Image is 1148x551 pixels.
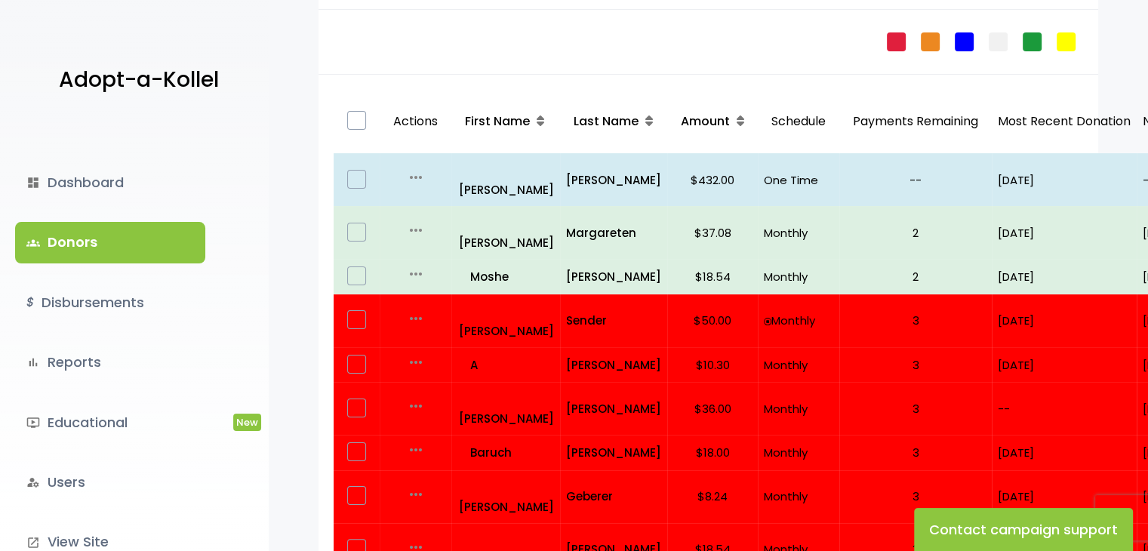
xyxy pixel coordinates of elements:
a: [PERSON_NAME] [459,159,554,200]
p: Monthly [764,310,833,331]
i: more_horiz [407,168,425,186]
p: Monthly [764,486,833,506]
a: Geberer [566,486,661,506]
p: [DATE] [998,266,1131,287]
span: Last Name [574,112,639,130]
a: A [459,355,554,375]
p: Adopt-a-Kollel [59,61,219,99]
a: [PERSON_NAME] [566,266,661,287]
p: 3 [845,310,986,331]
a: dashboardDashboard [15,162,205,203]
p: Monthly [764,266,833,287]
i: dashboard [26,176,40,189]
p: $432.00 [673,170,752,190]
a: Moshe [459,266,554,287]
p: $18.54 [673,266,752,287]
a: Baruch [459,442,554,463]
p: Monthly [764,355,833,375]
a: [PERSON_NAME] [459,476,554,517]
i: more_horiz [407,353,425,371]
span: New [233,414,261,431]
p: $36.00 [673,399,752,419]
a: ondemand_videoEducationalNew [15,402,205,443]
p: -- [998,399,1131,419]
p: 2 [845,223,986,243]
p: [DATE] [998,223,1131,243]
p: [DATE] [998,442,1131,463]
button: Contact campaign support [914,508,1133,551]
a: [PERSON_NAME] [459,300,554,341]
p: $8.24 [673,486,752,506]
p: $37.08 [673,223,752,243]
a: groupsDonors [15,222,205,263]
i: bar_chart [26,356,40,369]
p: 3 [845,442,986,463]
p: 2 [845,266,986,287]
a: bar_chartReports [15,342,205,383]
a: [PERSON_NAME] [459,212,554,253]
a: [PERSON_NAME] [459,388,554,429]
a: $Disbursements [15,282,205,323]
i: more_horiz [407,485,425,503]
p: Schedule [764,96,833,148]
a: [PERSON_NAME] [566,170,661,190]
i: launch [26,536,40,549]
span: Amount [681,112,730,130]
a: manage_accountsUsers [15,462,205,503]
p: Most Recent Donation [998,111,1131,133]
i: more_horiz [407,309,425,328]
p: One Time [764,170,833,190]
i: more_horiz [407,221,425,239]
p: $50.00 [673,310,752,331]
p: Actions [386,96,445,148]
p: 3 [845,355,986,375]
p: [DATE] [998,310,1131,331]
p: Payments Remaining [845,96,986,148]
i: $ [26,292,34,314]
p: [DATE] [998,355,1131,375]
p: [DATE] [998,486,1131,506]
a: Sender [566,310,661,331]
a: [PERSON_NAME] [566,442,661,463]
i: more_horiz [407,397,425,415]
p: Monthly [764,223,833,243]
i: manage_accounts [26,476,40,489]
span: groups [26,236,40,250]
p: [DATE] [998,170,1131,190]
a: Margareten [566,223,661,243]
a: Adopt-a-Kollel [51,44,219,117]
span: First Name [465,112,530,130]
i: more_horiz [407,265,425,283]
i: more_horiz [407,441,425,459]
a: [PERSON_NAME] [566,399,661,419]
p: Monthly [764,399,833,419]
p: 3 [845,486,986,506]
p: $18.00 [673,442,752,463]
a: [PERSON_NAME] [566,355,661,375]
p: $10.30 [673,355,752,375]
i: ondemand_video [26,416,40,429]
p: 3 [845,399,986,419]
p: Monthly [764,442,833,463]
p: -- [845,170,986,190]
